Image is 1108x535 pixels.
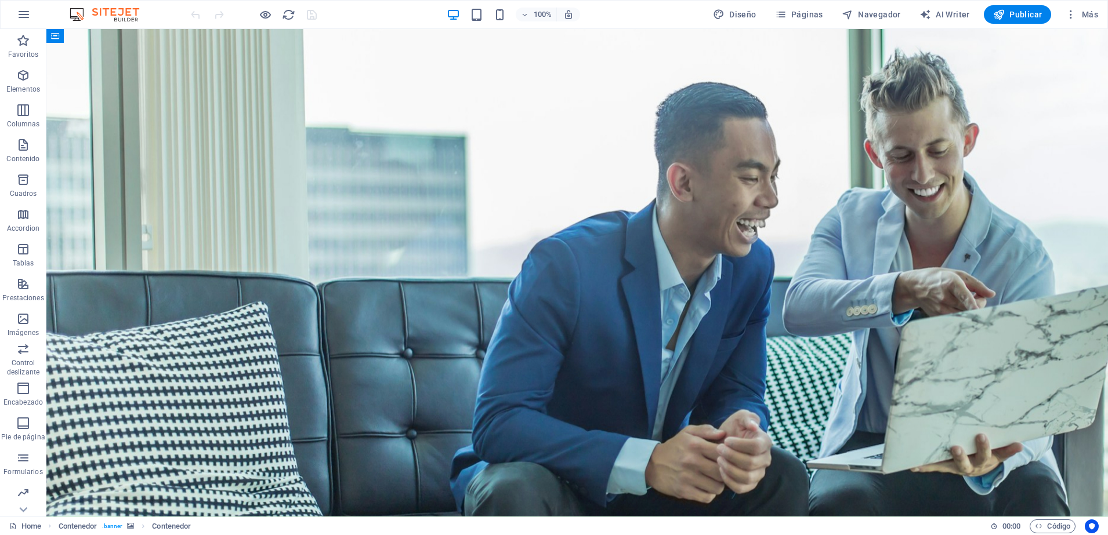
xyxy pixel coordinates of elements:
button: Diseño [708,5,761,24]
p: Imágenes [8,328,39,337]
i: Al redimensionar, ajustar el nivel de zoom automáticamente para ajustarse al dispositivo elegido. [563,9,574,20]
p: Columnas [7,119,40,129]
h6: 100% [533,8,552,21]
span: Navegador [842,9,901,20]
span: Haz clic para seleccionar y doble clic para editar [59,519,97,533]
button: Publicar [984,5,1052,24]
p: Marketing [7,502,39,511]
nav: breadcrumb [59,519,191,533]
button: Navegador [837,5,906,24]
p: Pie de página [1,432,45,442]
span: . banner [102,519,123,533]
button: 100% [516,8,557,21]
button: reload [281,8,295,21]
div: Diseño (Ctrl+Alt+Y) [708,5,761,24]
p: Prestaciones [2,293,44,303]
button: Código [1030,519,1076,533]
span: AI Writer [919,9,970,20]
p: Favoritos [8,50,38,59]
button: Más [1060,5,1103,24]
button: Usercentrics [1085,519,1099,533]
span: Más [1065,9,1098,20]
h6: Tiempo de la sesión [990,519,1021,533]
p: Tablas [13,259,34,268]
button: AI Writer [915,5,975,24]
button: Haz clic para salir del modo de previsualización y seguir editando [258,8,272,21]
button: Páginas [770,5,828,24]
span: Páginas [775,9,823,20]
img: Editor Logo [67,8,154,21]
span: Haz clic para seleccionar y doble clic para editar [152,519,191,533]
i: Este elemento contiene un fondo [127,523,134,529]
p: Cuadros [10,189,37,198]
span: Diseño [713,9,756,20]
p: Elementos [6,85,40,94]
p: Accordion [7,224,39,233]
span: 00 00 [1002,519,1020,533]
a: Haz clic para cancelar la selección y doble clic para abrir páginas [9,519,41,533]
span: Código [1035,519,1070,533]
p: Contenido [6,154,39,163]
p: Formularios [3,467,42,476]
span: : [1011,522,1012,530]
p: Encabezado [3,398,43,407]
span: Publicar [993,9,1042,20]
